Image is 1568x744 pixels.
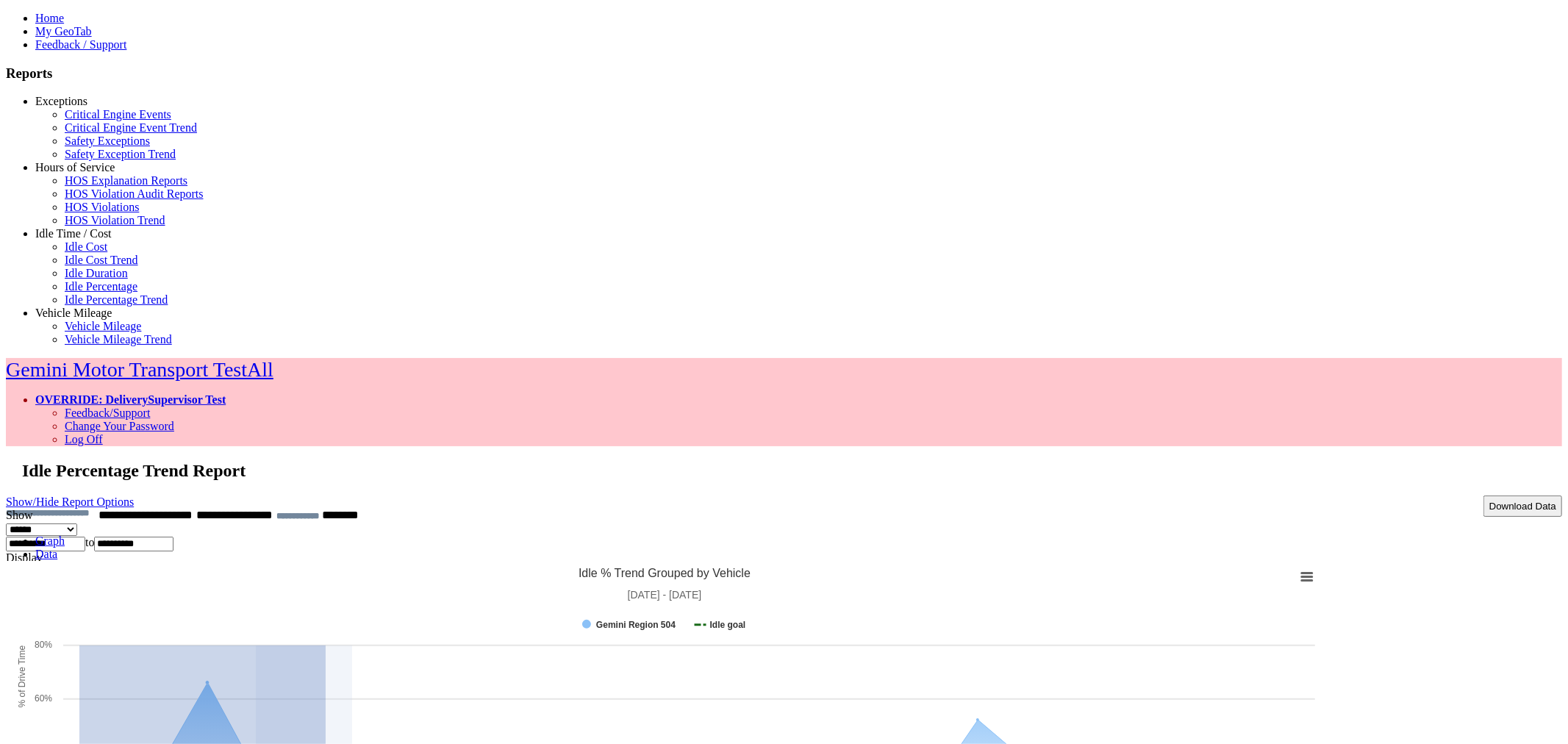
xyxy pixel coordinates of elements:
a: Hours of Service [35,161,115,174]
a: Idle Percentage [65,280,137,293]
a: Idle Cost [65,240,107,253]
text: 80% [35,640,52,650]
a: Safety Exceptions [65,135,150,147]
a: Home [35,12,64,24]
span: to [85,536,94,548]
a: My GeoTab [35,25,92,37]
tspan: Gemini Region 504 [596,620,676,630]
a: Idle Percentage Trend [65,293,168,306]
label: Show [6,509,32,521]
a: OVERRIDE: DeliverySupervisor Test [35,393,226,406]
a: HOS Violation Audit Reports [65,187,204,200]
a: Critical Engine Events [65,108,171,121]
a: Safety Exception Trend [65,148,176,160]
a: Log Off [65,433,103,446]
tspan: % of Drive Time [17,645,27,708]
button: Download Data [1483,496,1562,517]
a: HOS Violations [65,201,139,213]
a: Vehicle Mileage Trend [65,333,172,346]
a: Exceptions [35,95,87,107]
a: Gemini Motor Transport TestAll [6,358,273,381]
a: HOS Violation Trend [65,214,165,226]
a: Data [35,548,57,560]
a: Vehicle Mileage [65,320,141,332]
label: Display [6,551,43,564]
a: Critical Engine Event Trend [65,121,197,134]
tspan: Idle % Trend Grouped by Vehicle [579,567,751,579]
text: 60% [35,693,52,704]
h3: Reports [6,65,1562,82]
a: Show/Hide Report Options [6,492,134,512]
a: Idle Cost Trend [65,254,138,266]
a: Feedback/Support [65,407,150,419]
a: Idle Duration [65,267,128,279]
tspan: Idle goal [710,620,746,630]
h2: Idle Percentage Trend Report [22,461,1562,481]
a: Graph [35,534,65,547]
a: Change Your Password [65,420,174,432]
a: Vehicle Mileage [35,307,112,319]
tspan: [DATE] - [DATE] [628,589,702,601]
a: Feedback / Support [35,38,126,51]
a: HOS Explanation Reports [65,174,187,187]
a: Idle Time / Cost [35,227,112,240]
